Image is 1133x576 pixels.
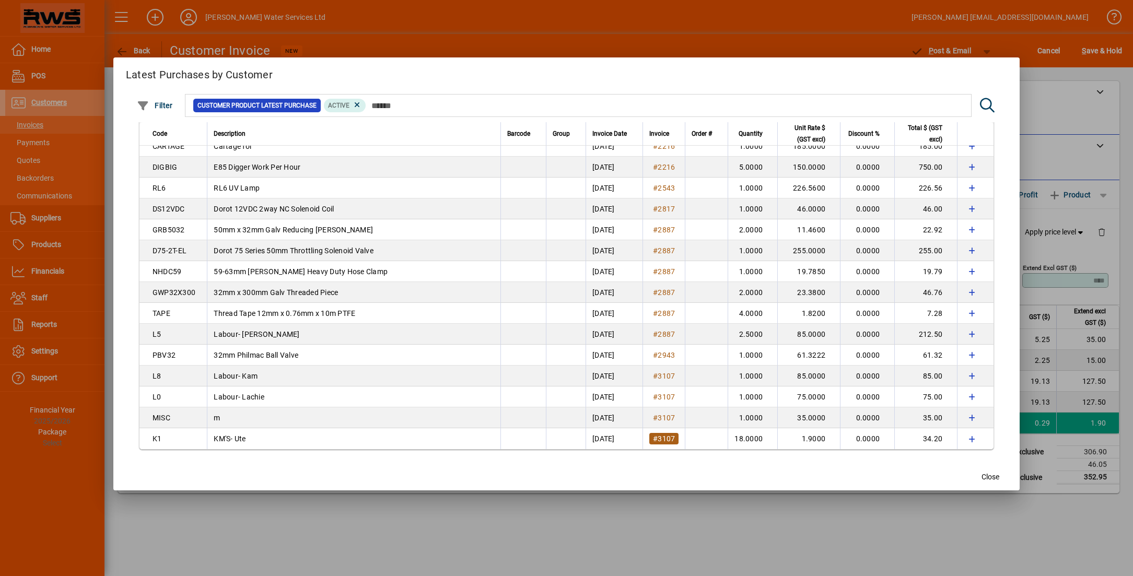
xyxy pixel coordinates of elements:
span: 59-63mm [PERSON_NAME] Heavy Duty Hose Clamp [214,267,388,276]
span: RL6 [153,184,166,192]
span: Invoice [649,128,669,139]
a: #2817 [649,203,679,215]
span: K1 [153,434,162,443]
span: Close [982,472,999,483]
td: [DATE] [586,366,643,386]
td: 1.0000 [728,366,777,386]
span: # [653,414,658,422]
span: 2887 [658,226,675,234]
td: 2.5000 [728,324,777,345]
span: Barcode [507,128,530,139]
span: Quantity [739,128,763,139]
td: 1.0000 [728,198,777,219]
a: #2887 [649,328,679,340]
a: #2216 [649,161,679,173]
span: GWP32X300 [153,288,195,297]
td: 75.0000 [777,386,840,407]
div: Order # [692,128,721,139]
span: 50mm x 32mm Galv Reducing [PERSON_NAME] [214,226,373,234]
td: 75.00 [894,386,957,407]
span: # [653,393,658,401]
span: 2887 [658,288,675,297]
span: 2887 [658,330,675,338]
button: Close [974,467,1007,486]
span: # [653,184,658,192]
td: 46.76 [894,282,957,303]
td: 61.3222 [777,345,840,366]
span: 2887 [658,267,675,276]
span: # [653,288,658,297]
td: [DATE] [586,386,643,407]
div: Quantity [734,128,772,139]
td: [DATE] [586,282,643,303]
span: Description [214,128,246,139]
span: m [214,414,220,422]
span: # [653,142,658,150]
td: 19.79 [894,261,957,282]
td: 0.0000 [840,219,894,240]
td: 1.8200 [777,303,840,324]
td: 150.0000 [777,157,840,178]
span: RL6 UV Lamp [214,184,260,192]
td: 0.0000 [840,240,894,261]
span: 2216 [658,142,675,150]
td: [DATE] [586,136,643,157]
td: 23.3800 [777,282,840,303]
span: Order # [692,128,712,139]
span: E85 Digger Work Per Hour [214,163,300,171]
span: Dorot 75 Series 50mm Throttling Solenoid Valve [214,246,373,255]
td: 1.9000 [777,428,840,449]
span: Active [328,102,349,109]
span: Labour- Kam [214,372,258,380]
td: 0.0000 [840,428,894,449]
a: #2943 [649,349,679,361]
span: 32mm Philmac Ball Valve [214,351,298,359]
td: [DATE] [586,428,643,449]
span: # [653,205,658,213]
div: Group [553,128,579,139]
span: # [653,351,658,359]
span: D75-2T-EL [153,246,186,255]
td: 46.0000 [777,198,840,219]
a: #2887 [649,245,679,256]
div: Description [214,128,494,139]
span: Code [153,128,167,139]
td: 61.32 [894,345,957,366]
td: [DATE] [586,303,643,324]
span: # [653,434,658,443]
span: 32mm x 300mm Galv Threaded Piece [214,288,338,297]
a: #3107 [649,370,679,382]
span: 3107 [658,434,675,443]
td: 85.0000 [777,366,840,386]
a: #2216 [649,140,679,152]
td: 1.0000 [728,136,777,157]
span: Invoice Date [592,128,627,139]
span: GRB5032 [153,226,185,234]
td: 7.28 [894,303,957,324]
a: #3107 [649,433,679,444]
td: 255.00 [894,240,957,261]
td: 0.0000 [840,136,894,157]
td: 2.0000 [728,282,777,303]
td: 185.00 [894,136,957,157]
span: L5 [153,330,161,338]
td: 212.50 [894,324,957,345]
span: Dorot 12VDC 2way NC Solenoid Coil [214,205,334,213]
span: Filter [137,101,173,110]
button: Filter [134,96,176,115]
span: 2943 [658,351,675,359]
span: 3107 [658,372,675,380]
td: 226.5600 [777,178,840,198]
td: 0.0000 [840,157,894,178]
span: NHDC59 [153,267,182,276]
span: Thread Tape 12mm x 0.76mm x 10m PTFE [214,309,355,318]
span: 3107 [658,414,675,422]
td: 22.92 [894,219,957,240]
td: 85.00 [894,366,957,386]
td: [DATE] [586,407,643,428]
span: L8 [153,372,161,380]
td: 0.0000 [840,282,894,303]
span: Unit Rate $ (GST excl) [784,122,825,145]
span: # [653,309,658,318]
span: Labour- Lachie [214,393,264,401]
